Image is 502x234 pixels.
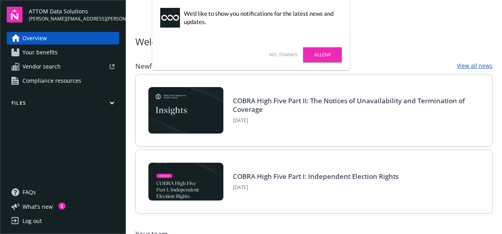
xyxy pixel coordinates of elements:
a: COBRA High Five Part II: The Notices of Unavailability and Termination of Coverage [233,96,465,114]
img: BLOG-Card Image - Compliance - COBRA High Five Pt 1 07-18-25.jpg [148,163,223,201]
span: [DATE] [233,117,470,124]
a: Your benefits [7,46,119,59]
a: Vendor search [7,60,119,73]
div: Log out [22,215,42,227]
span: Compliance resources [22,74,81,87]
img: navigator-logo.svg [7,7,22,22]
span: FAQs [22,186,36,199]
a: View all news [457,61,493,71]
span: Overview [22,32,47,45]
button: Files [7,100,119,110]
img: Card Image - EB Compliance Insights.png [148,87,223,134]
span: Welcome to Navigator , [PERSON_NAME] [135,35,311,49]
div: We'd like to show you notifications for the latest news and updates. [184,9,338,26]
span: Your benefits [22,46,58,59]
a: FAQs [7,186,119,199]
span: Newfront news [135,61,183,71]
span: [DATE] [233,184,399,191]
span: Vendor search [22,60,61,73]
button: What's new1 [7,202,66,211]
a: No, thanks [269,51,297,58]
span: What ' s new [22,202,53,211]
a: Allow [303,47,342,62]
span: [PERSON_NAME][EMAIL_ADDRESS][PERSON_NAME][DOMAIN_NAME] [29,15,119,22]
a: Compliance resources [7,74,119,87]
a: COBRA High Five Part I: Independent Election Rights [233,172,399,181]
button: ATTOM Data Solutions[PERSON_NAME][EMAIL_ADDRESS][PERSON_NAME][DOMAIN_NAME] [29,7,119,22]
div: 1 [58,202,66,210]
span: ATTOM Data Solutions [29,7,119,15]
a: Overview [7,32,119,45]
